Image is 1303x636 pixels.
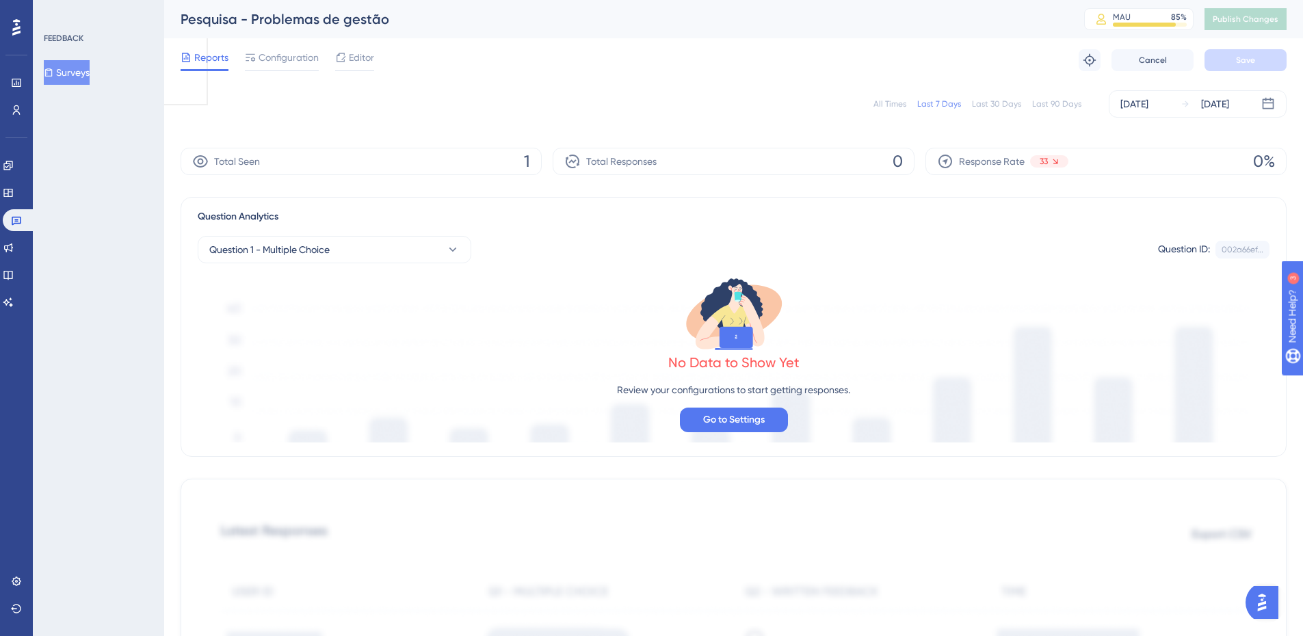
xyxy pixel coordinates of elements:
[524,150,530,172] span: 1
[198,209,278,225] span: Question Analytics
[1040,156,1048,167] span: 33
[893,150,903,172] span: 0
[703,412,765,428] span: Go to Settings
[198,236,471,263] button: Question 1 - Multiple Choice
[214,153,260,170] span: Total Seen
[44,60,90,85] button: Surveys
[586,153,657,170] span: Total Responses
[44,33,83,44] div: FEEDBACK
[668,353,800,372] div: No Data to Show Yet
[1205,8,1287,30] button: Publish Changes
[1120,96,1148,112] div: [DATE]
[95,7,99,18] div: 3
[1213,14,1278,25] span: Publish Changes
[1253,150,1275,172] span: 0%
[1171,12,1187,23] div: 85 %
[209,241,330,258] span: Question 1 - Multiple Choice
[1205,49,1287,71] button: Save
[1158,241,1210,259] div: Question ID:
[1201,96,1229,112] div: [DATE]
[680,408,788,432] button: Go to Settings
[617,382,850,398] p: Review your configurations to start getting responses.
[1222,244,1263,255] div: 002a66ef...
[972,98,1021,109] div: Last 30 Days
[917,98,961,109] div: Last 7 Days
[959,153,1025,170] span: Response Rate
[873,98,906,109] div: All Times
[1111,49,1194,71] button: Cancel
[32,3,85,20] span: Need Help?
[1113,12,1131,23] div: MAU
[349,49,374,66] span: Editor
[1139,55,1167,66] span: Cancel
[1032,98,1081,109] div: Last 90 Days
[181,10,1050,29] div: Pesquisa - Problemas de gestão
[1236,55,1255,66] span: Save
[259,49,319,66] span: Configuration
[194,49,228,66] span: Reports
[1246,582,1287,623] iframe: UserGuiding AI Assistant Launcher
